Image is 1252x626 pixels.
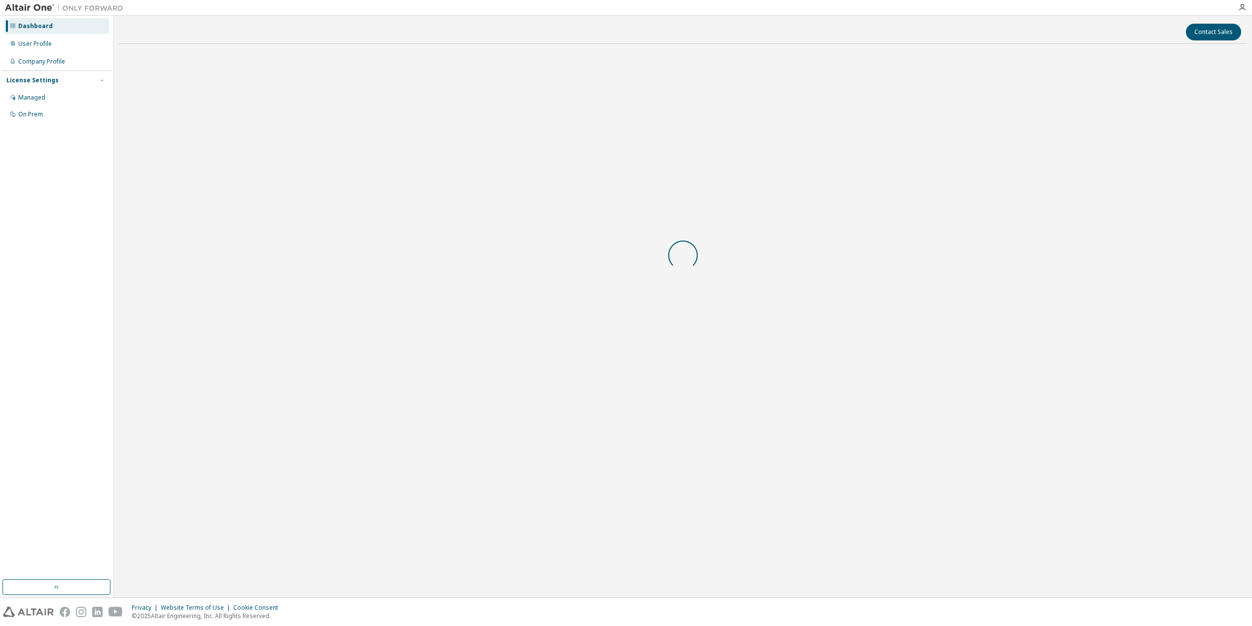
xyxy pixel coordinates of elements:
div: Cookie Consent [233,604,284,612]
img: altair_logo.svg [3,607,54,617]
img: linkedin.svg [92,607,103,617]
div: Website Terms of Use [161,604,233,612]
button: Contact Sales [1186,24,1241,40]
div: License Settings [6,76,59,84]
div: Privacy [132,604,161,612]
div: Managed [18,94,45,102]
p: © 2025 Altair Engineering, Inc. All Rights Reserved. [132,612,284,620]
div: On Prem [18,110,43,118]
img: Altair One [5,3,128,13]
div: Company Profile [18,58,65,66]
img: youtube.svg [108,607,123,617]
img: facebook.svg [60,607,70,617]
div: User Profile [18,40,52,48]
div: Dashboard [18,22,53,30]
img: instagram.svg [76,607,86,617]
